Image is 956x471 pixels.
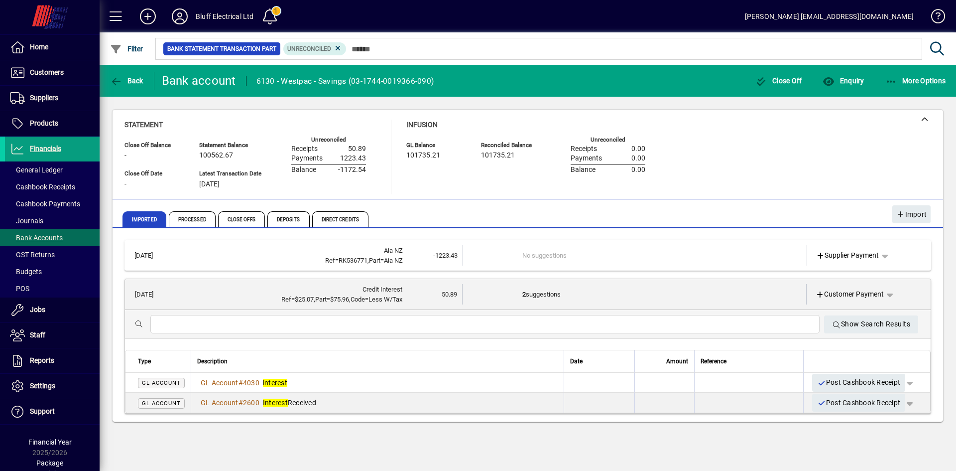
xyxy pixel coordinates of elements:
[239,379,243,387] span: #
[263,399,288,407] em: Interest
[10,166,63,174] span: General Ledger
[5,323,100,348] a: Staff
[239,399,243,407] span: #
[243,379,259,387] span: 4030
[243,399,259,407] span: 2600
[176,246,403,256] div: Aia NZ
[340,155,366,162] span: 1223.43
[130,284,177,305] td: [DATE]
[196,8,254,24] div: Bluff Electrical Ltd
[291,166,316,174] span: Balance
[406,152,440,159] span: 101735.21
[30,331,45,339] span: Staff
[812,247,883,265] a: Supplier Payment
[30,382,55,390] span: Settings
[701,356,726,367] span: Reference
[218,211,265,227] span: Close Offs
[199,180,220,188] span: [DATE]
[433,252,458,259] span: -1223.43
[267,211,310,227] span: Deposits
[812,374,905,392] button: Post Cashbook Receipt
[142,380,181,386] span: GL Account
[30,356,54,364] span: Reports
[164,7,196,25] button: Profile
[36,459,63,467] span: Package
[199,170,261,177] span: Latest Transaction Date
[197,356,228,367] span: Description
[745,8,914,24] div: [PERSON_NAME] [EMAIL_ADDRESS][DOMAIN_NAME]
[201,379,239,387] span: GL Account
[5,280,100,297] a: POS
[10,268,42,276] span: Budgets
[812,286,888,304] a: Customer Payment
[442,291,457,298] span: 50.89
[177,295,402,305] div: $25.07 $75.96 Less W/Tax
[30,68,64,76] span: Customers
[30,43,48,51] span: Home
[755,77,802,85] span: Close Off
[30,119,58,127] span: Products
[5,229,100,246] a: Bank Accounts
[522,291,526,298] b: 2
[124,152,126,159] span: -
[5,161,100,178] a: General Ledger
[10,285,29,293] span: POS
[5,246,100,263] a: GST Returns
[5,212,100,229] a: Journals
[5,35,100,60] a: Home
[5,399,100,424] a: Support
[338,166,366,174] span: -1172.54
[129,245,176,266] td: [DATE]
[10,234,63,242] span: Bank Accounts
[177,285,402,295] div: Credit Interest
[10,217,43,225] span: Journals
[291,145,318,153] span: Receipts
[197,397,263,408] a: GL Account#2600
[110,45,143,53] span: Filter
[892,205,931,223] button: Import
[110,77,143,85] span: Back
[122,211,166,227] span: Imported
[124,240,931,271] mat-expansion-panel-header: [DATE]Aia NZRef=RK536771,Part=Aia NZ-1223.43No suggestionsSupplier Payment
[30,407,55,415] span: Support
[125,279,931,310] mat-expansion-panel-header: [DATE]Credit InterestRef=$25.07,Part=$75.96,Code=Less W/Tax50.892suggestionsCustomer Payment
[291,155,323,162] span: Payments
[896,206,927,223] span: Import
[885,77,946,85] span: More Options
[199,152,233,159] span: 100562.67
[571,166,596,174] span: Balance
[287,45,331,52] span: Unreconciled
[824,315,918,333] button: Show Search Results
[5,60,100,85] a: Customers
[753,72,805,90] button: Close Off
[666,356,688,367] span: Amount
[108,40,146,58] button: Filter
[522,284,748,305] td: suggestions
[481,152,515,159] span: 101735.21
[100,72,154,90] app-page-header-button: Back
[30,306,45,314] span: Jobs
[5,178,100,195] a: Cashbook Receipts
[132,7,164,25] button: Add
[631,155,645,162] span: 0.00
[125,310,931,413] div: [DATE]Credit InterestRef=$25.07,Part=$75.96,Code=Less W/Tax50.892suggestionsCustomer Payment
[631,145,645,153] span: 0.00
[348,145,366,153] span: 50.89
[10,200,80,208] span: Cashbook Payments
[406,142,466,149] span: GL Balance
[5,263,100,280] a: Budgets
[167,44,276,54] span: Bank Statement Transaction Part
[256,73,434,89] div: 6130 - Westpac - Savings (03-1744-0019366-090)
[311,137,346,143] label: Unreconciled
[138,356,151,367] span: Type
[176,256,403,266] div: RK536771 Aia NZ
[481,142,541,149] span: Reconciled Balance
[263,379,287,387] em: interest
[571,145,597,153] span: Receipts
[817,374,900,391] span: Post Cashbook Receipt
[28,438,72,446] span: Financial Year
[124,142,184,149] span: Close Off Balance
[816,250,879,261] span: Supplier Payment
[522,245,749,266] td: No suggestions
[5,348,100,373] a: Reports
